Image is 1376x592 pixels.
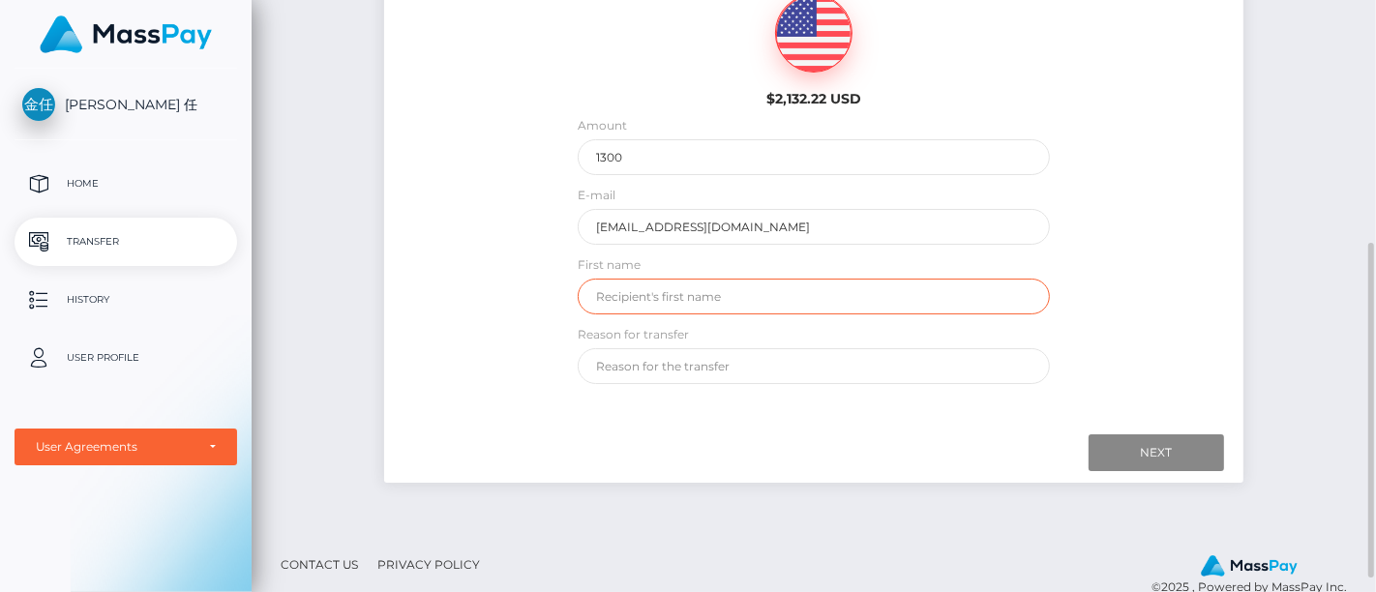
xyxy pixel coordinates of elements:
label: First name [578,256,641,274]
a: Contact Us [273,549,366,579]
input: Next [1089,434,1224,471]
span: [PERSON_NAME] 任 [15,96,237,113]
p: History [22,285,229,314]
label: Amount [578,117,627,134]
a: Home [15,160,237,208]
label: Reason for transfer [578,326,689,343]
a: Privacy Policy [370,549,488,579]
p: Home [22,169,229,198]
button: User Agreements [15,429,237,465]
a: Transfer [15,218,237,266]
img: MassPay [40,15,212,53]
input: Enter e-mail address of recipient [578,209,1050,245]
div: User Agreements [36,439,194,455]
h6: $2,132.22 USD [709,91,919,107]
a: History [15,276,237,324]
p: User Profile [22,343,229,372]
p: Transfer [22,227,229,256]
input: Recipient's first name [578,279,1050,314]
input: Amount to send in USD (Maximum: 2132.22) [578,139,1050,175]
label: E-mail [578,187,615,204]
img: MassPay [1201,555,1298,577]
a: User Profile [15,334,237,382]
input: Reason for the transfer [578,348,1050,384]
